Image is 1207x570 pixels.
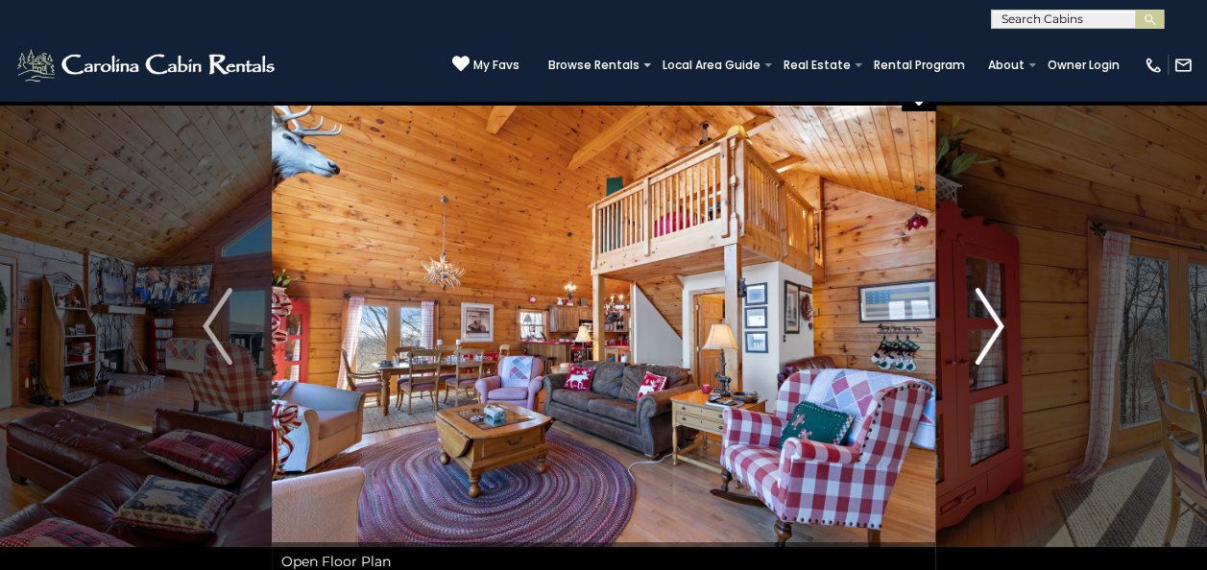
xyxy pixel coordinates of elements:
[1038,52,1129,79] a: Owner Login
[864,52,975,79] a: Rental Program
[978,52,1034,79] a: About
[452,55,519,75] a: My Favs
[473,57,519,74] span: My Favs
[975,288,1003,365] img: arrow
[203,288,231,365] img: arrow
[539,52,649,79] a: Browse Rentals
[774,52,860,79] a: Real Estate
[14,46,280,84] img: White-1-2.png
[1173,56,1193,75] img: mail-regular-white.png
[1144,56,1163,75] img: phone-regular-white.png
[653,52,770,79] a: Local Area Guide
